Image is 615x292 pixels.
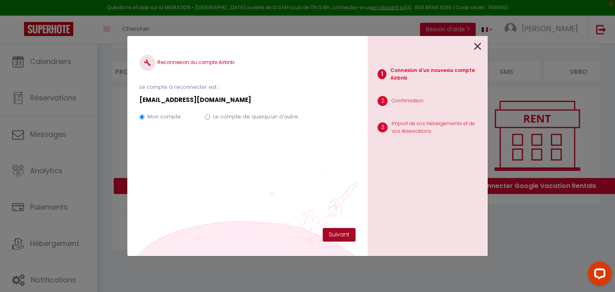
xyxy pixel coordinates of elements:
[323,228,356,242] button: Suivant
[139,83,356,91] p: Le compte à reconnecter est :
[139,55,356,71] h4: Reconnexion du compte Airbnb
[378,96,388,106] span: 2
[213,113,298,121] label: Le compte de quelqu'un d'autre
[378,69,386,79] span: 1
[392,120,481,135] p: Import de vos hébergements et de vos réservations
[147,113,181,121] label: Mon compte
[390,67,481,82] p: Connexion d'un nouveau compte Airbnb
[139,95,356,105] p: [EMAIL_ADDRESS][DOMAIN_NAME]
[581,258,615,292] iframe: LiveChat chat widget
[392,97,424,105] p: Confirmation
[378,122,388,132] span: 3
